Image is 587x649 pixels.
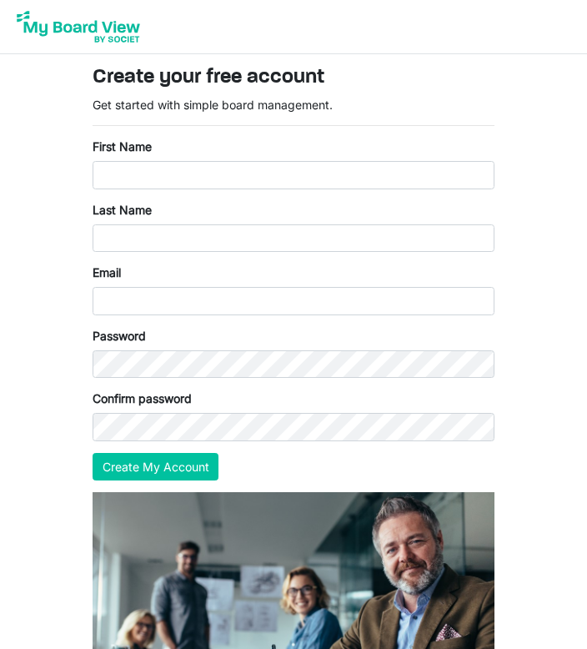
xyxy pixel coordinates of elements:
label: First Name [93,138,152,155]
label: Password [93,327,146,345]
img: My Board View Logo [12,6,145,48]
button: Create My Account [93,453,218,481]
h3: Create your free account [93,66,494,90]
label: Last Name [93,201,152,219]
label: Confirm password [93,390,192,407]
span: Get started with simple board management. [93,98,333,112]
label: Email [93,264,121,281]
